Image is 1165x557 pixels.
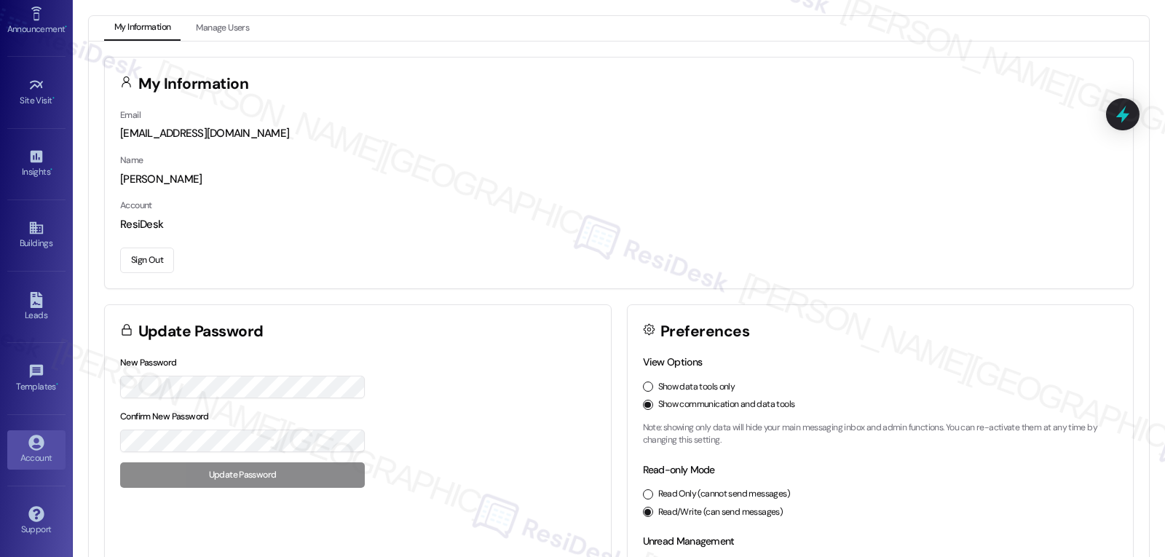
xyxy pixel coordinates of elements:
label: Read-only Mode [643,463,715,476]
a: Site Visit • [7,73,66,112]
a: Support [7,502,66,541]
label: New Password [120,357,177,368]
a: Buildings [7,216,66,255]
label: Confirm New Password [120,411,209,422]
h3: Preferences [660,324,749,339]
div: [PERSON_NAME] [120,172,1118,187]
div: ResiDesk [120,217,1118,232]
label: Read/Write (can send messages) [658,506,783,519]
a: Insights • [7,144,66,183]
a: Account [7,430,66,470]
label: Show data tools only [658,381,735,394]
a: Leads [7,288,66,327]
label: Show communication and data tools [658,398,795,411]
span: • [56,379,58,390]
button: Manage Users [186,16,259,41]
label: View Options [643,355,703,368]
a: Templates • [7,359,66,398]
p: Note: showing only data will hide your main messaging inbox and admin functions. You can re-activ... [643,422,1118,447]
button: Sign Out [120,248,174,273]
label: Unread Management [643,534,735,548]
h3: My Information [138,76,249,92]
span: • [52,93,55,103]
label: Read Only (cannot send messages) [658,488,790,501]
span: • [50,165,52,175]
label: Email [120,109,141,121]
label: Account [120,200,152,211]
h3: Update Password [138,324,264,339]
span: • [65,22,67,32]
button: My Information [104,16,181,41]
label: Name [120,154,143,166]
div: [EMAIL_ADDRESS][DOMAIN_NAME] [120,126,1118,141]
